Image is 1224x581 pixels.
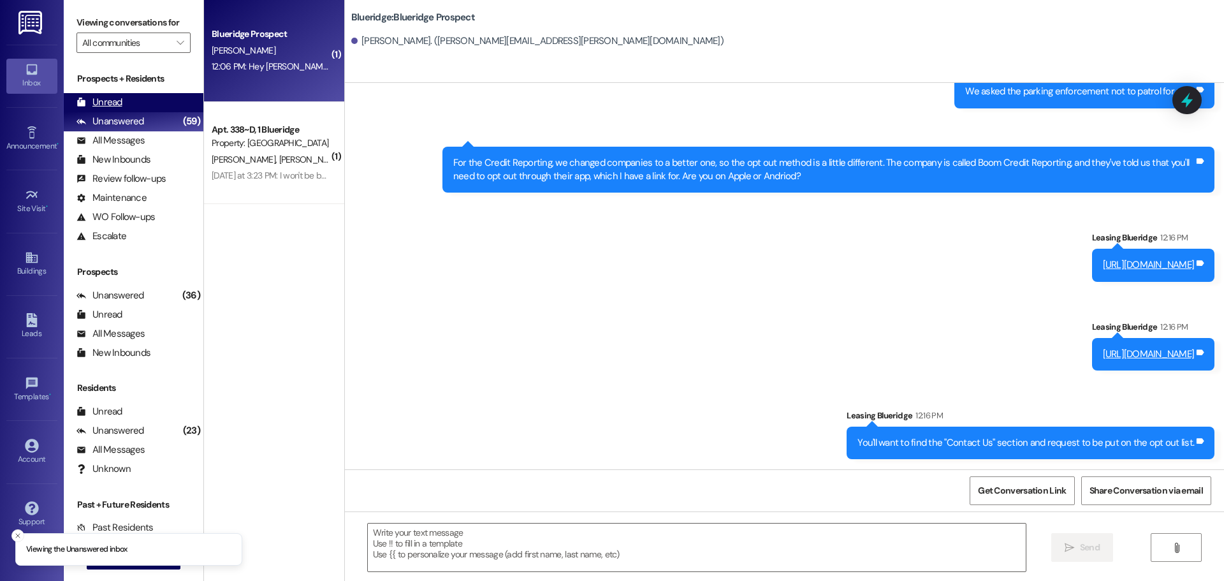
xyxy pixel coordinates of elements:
div: Unknown [76,462,131,476]
b: Blueridge: Blueridge Prospect [351,11,475,24]
div: Escalate [76,230,126,243]
div: Maintenance [76,191,147,205]
span: [PERSON_NAME] [279,154,346,165]
div: Unread [76,308,122,321]
div: New Inbounds [76,346,150,360]
p: Viewing the Unanswered inbox [26,544,127,555]
div: Prospects + Residents [64,72,203,85]
div: (59) [180,112,203,131]
a: Account [6,435,57,469]
div: 12:16 PM [912,409,943,422]
div: For the Credit Reporting, we changed companies to a better one, so the opt out method is a little... [453,156,1194,184]
span: [PERSON_NAME] [212,154,279,165]
a: Buildings [6,247,57,281]
div: You'll want to find the "Contact Us" section and request to be put on the opt out list. [857,436,1194,450]
div: 12:16 PM [1157,231,1188,244]
a: [URL][DOMAIN_NAME] [1103,258,1195,271]
div: [PERSON_NAME]. ([PERSON_NAME][EMAIL_ADDRESS][PERSON_NAME][DOMAIN_NAME]) [351,34,724,48]
div: Review follow-ups [76,172,166,186]
i:  [1065,543,1074,553]
div: (36) [179,286,203,305]
div: Unread [76,405,122,418]
button: Close toast [11,529,24,542]
i:  [1172,543,1181,553]
div: WO Follow-ups [76,210,155,224]
button: Get Conversation Link [970,476,1074,505]
div: Blueridge Prospect [212,27,330,41]
div: Leasing Blueridge [1092,320,1215,338]
button: Send [1051,533,1113,562]
button: Share Conversation via email [1081,476,1211,505]
div: New Inbounds [76,153,150,166]
div: Past + Future Residents [64,498,203,511]
div: Leasing Blueridge [1092,231,1215,249]
span: • [49,390,51,399]
div: All Messages [76,443,145,457]
span: Share Conversation via email [1089,484,1203,497]
label: Viewing conversations for [76,13,191,33]
div: Unanswered [76,424,144,438]
span: Send [1080,541,1100,554]
i:  [177,38,184,48]
div: All Messages [76,134,145,147]
div: (23) [180,421,203,441]
div: Leasing Blueridge [847,409,1214,427]
a: Leads [6,309,57,344]
div: We asked the parking enforcement not to patrol for now. [965,85,1194,98]
img: ResiDesk Logo [18,11,45,34]
span: [PERSON_NAME] [212,45,275,56]
div: All Messages [76,327,145,341]
div: Past Residents [76,521,154,534]
a: Inbox [6,59,57,93]
div: Unanswered [76,115,144,128]
a: Support [6,497,57,532]
a: Site Visit • [6,184,57,219]
span: • [57,140,59,149]
div: Residents [64,381,203,395]
span: • [46,202,48,211]
div: 12:16 PM [1157,320,1188,334]
div: Property: [GEOGRAPHIC_DATA] [212,136,330,150]
div: Prospects [64,265,203,279]
a: Templates • [6,372,57,407]
a: [URL][DOMAIN_NAME] [1103,348,1195,360]
div: Apt. 338~D, 1 Blueridge [212,123,330,136]
div: [DATE] at 3:23 PM: I won't be back until September [212,170,396,181]
div: Unread [76,96,122,109]
input: All communities [82,33,170,53]
span: Get Conversation Link [978,484,1066,497]
div: Unanswered [76,289,144,302]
